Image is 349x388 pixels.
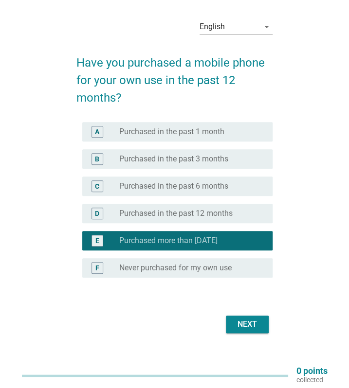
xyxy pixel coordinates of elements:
div: F [95,263,99,273]
div: A [95,127,99,137]
label: Purchased in the past 12 months [119,209,233,218]
label: Purchased in the past 1 month [119,127,224,137]
label: Purchased in the past 6 months [119,181,228,191]
label: Purchased in the past 3 months [119,154,228,164]
div: E [95,236,99,246]
div: C [95,181,99,192]
button: Next [226,316,269,333]
div: English [200,22,225,31]
div: D [95,209,99,219]
i: arrow_drop_down [261,21,273,33]
p: collected [296,375,327,384]
div: Next [234,318,261,330]
h2: Have you purchased a mobile phone for your own use in the past 12 months? [76,44,273,106]
label: Purchased more than [DATE] [119,236,218,246]
p: 0 points [296,367,327,375]
label: Never purchased for my own use [119,263,232,273]
div: B [95,154,99,164]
